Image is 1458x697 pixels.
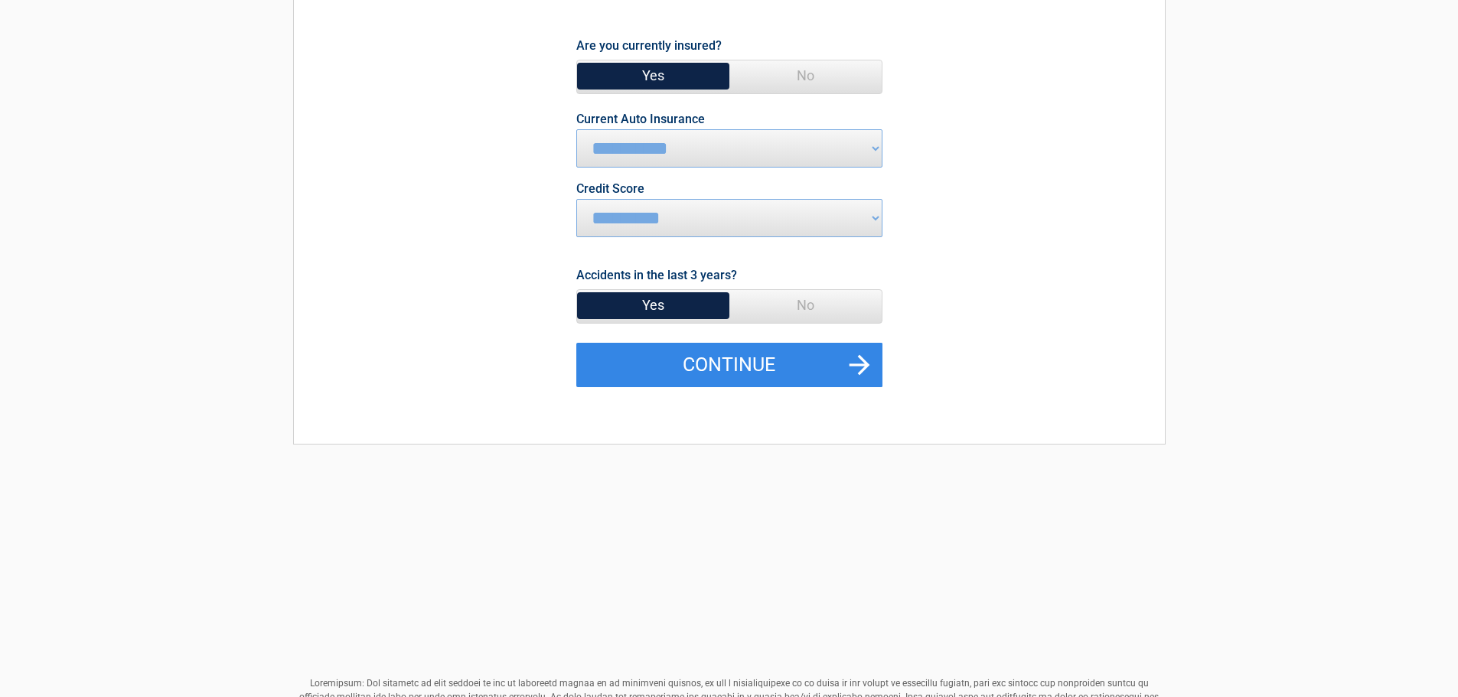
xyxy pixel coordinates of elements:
button: Continue [576,343,882,387]
label: Are you currently insured? [576,35,722,56]
span: No [729,290,882,321]
span: Yes [577,60,729,91]
span: No [729,60,882,91]
label: Credit Score [576,183,644,195]
label: Current Auto Insurance [576,113,705,125]
label: Accidents in the last 3 years? [576,265,737,285]
span: Yes [577,290,729,321]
